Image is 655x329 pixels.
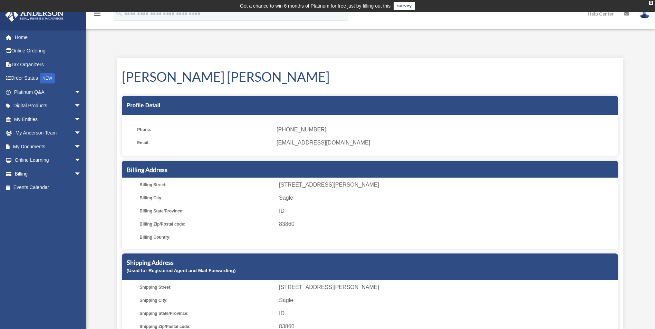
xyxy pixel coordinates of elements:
[277,125,613,134] span: [PHONE_NUMBER]
[5,30,91,44] a: Home
[5,140,91,153] a: My Documentsarrow_drop_down
[137,125,272,134] span: Phone:
[74,99,88,113] span: arrow_drop_down
[115,9,123,17] i: search
[5,71,91,86] a: Order StatusNEW
[122,68,618,86] h1: [PERSON_NAME] [PERSON_NAME]
[5,181,91,195] a: Events Calendar
[5,99,91,113] a: Digital Productsarrow_drop_down
[40,73,55,83] div: NEW
[93,10,102,18] i: menu
[139,180,274,190] span: Billing Street:
[5,58,91,71] a: Tax Organizers
[139,309,274,318] span: Shipping State/Province:
[137,138,272,148] span: Email:
[5,112,91,126] a: My Entitiesarrow_drop_down
[5,167,91,181] a: Billingarrow_drop_down
[279,206,615,216] span: ID
[277,138,613,148] span: [EMAIL_ADDRESS][DOMAIN_NAME]
[127,258,613,267] h5: Shipping Address
[74,85,88,99] span: arrow_drop_down
[122,96,618,115] div: Profile Detail
[127,268,236,273] small: (Used for Registered Agent and Mail Forwarding)
[139,219,274,229] span: Billing Zip/Postal code:
[93,12,102,18] a: menu
[139,193,274,203] span: Billing City:
[279,219,615,229] span: 83860
[5,85,91,99] a: Platinum Q&Aarrow_drop_down
[127,166,613,174] h5: Billing Address
[240,2,391,10] div: Get a chance to win 6 months of Platinum for free just by filling out this
[279,180,615,190] span: [STREET_ADDRESS][PERSON_NAME]
[5,153,91,167] a: Online Learningarrow_drop_down
[74,126,88,140] span: arrow_drop_down
[279,296,615,305] span: Sagle
[394,2,415,10] a: survey
[5,126,91,140] a: My Anderson Teamarrow_drop_down
[3,8,66,22] img: Anderson Advisors Platinum Portal
[279,309,615,318] span: ID
[139,206,274,216] span: Billing State/Province:
[639,9,650,19] img: User Pic
[74,167,88,181] span: arrow_drop_down
[74,153,88,168] span: arrow_drop_down
[74,140,88,154] span: arrow_drop_down
[139,232,274,242] span: Billing Country:
[5,44,91,58] a: Online Ordering
[139,296,274,305] span: Shipping City:
[649,1,653,5] div: close
[74,112,88,127] span: arrow_drop_down
[139,282,274,292] span: Shipping Street:
[279,282,615,292] span: [STREET_ADDRESS][PERSON_NAME]
[279,193,615,203] span: Sagle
